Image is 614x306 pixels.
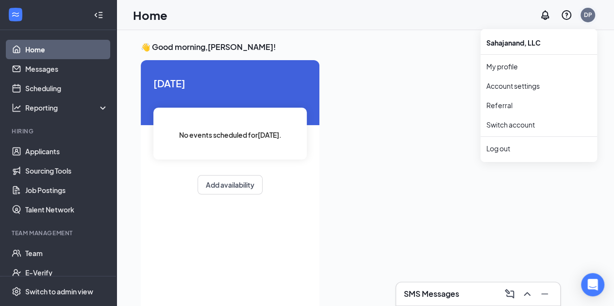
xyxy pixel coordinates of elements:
[179,129,282,140] span: No events scheduled for [DATE] .
[521,288,533,300] svg: ChevronUp
[12,127,106,135] div: Hiring
[25,142,108,161] a: Applicants
[481,33,597,52] div: Sahajanand, LLC
[537,286,552,302] button: Minimize
[25,200,108,219] a: Talent Network
[486,81,591,91] a: Account settings
[561,9,572,21] svg: QuestionInfo
[12,103,21,113] svg: Analysis
[581,273,604,296] div: Open Intercom Messenger
[25,263,108,282] a: E-Verify
[25,59,108,79] a: Messages
[486,100,591,110] a: Referral
[25,40,108,59] a: Home
[539,9,551,21] svg: Notifications
[25,243,108,263] a: Team
[153,76,307,91] span: [DATE]
[486,62,591,71] a: My profile
[25,180,108,200] a: Job Postings
[539,288,550,300] svg: Minimize
[504,288,515,300] svg: ComposeMessage
[486,144,591,153] div: Log out
[25,103,109,113] div: Reporting
[94,10,103,20] svg: Collapse
[25,287,93,296] div: Switch to admin view
[404,289,459,299] h3: SMS Messages
[198,175,263,194] button: Add availability
[25,161,108,180] a: Sourcing Tools
[486,120,535,129] a: Switch account
[25,79,108,98] a: Scheduling
[502,286,517,302] button: ComposeMessage
[584,11,592,19] div: DP
[141,42,590,52] h3: 👋 Good morning, [PERSON_NAME] !
[519,286,535,302] button: ChevronUp
[12,229,106,237] div: Team Management
[133,7,167,23] h1: Home
[11,10,20,19] svg: WorkstreamLogo
[12,287,21,296] svg: Settings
